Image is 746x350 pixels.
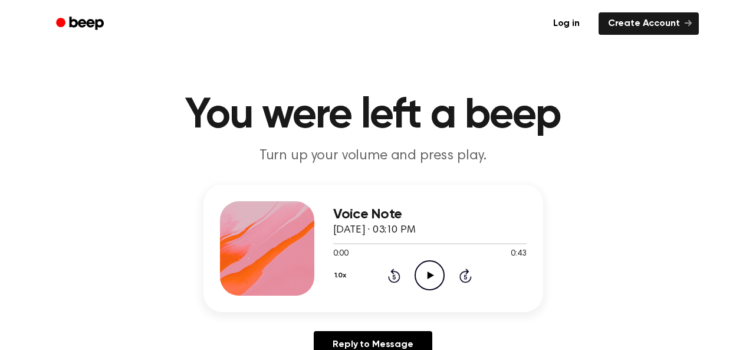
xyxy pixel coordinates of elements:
[333,248,349,260] span: 0:00
[541,10,591,37] a: Log in
[599,12,699,35] a: Create Account
[48,12,114,35] a: Beep
[147,146,600,166] p: Turn up your volume and press play.
[333,266,351,286] button: 1.0x
[333,225,416,235] span: [DATE] · 03:10 PM
[511,248,526,260] span: 0:43
[333,207,527,223] h3: Voice Note
[71,94,675,137] h1: You were left a beep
